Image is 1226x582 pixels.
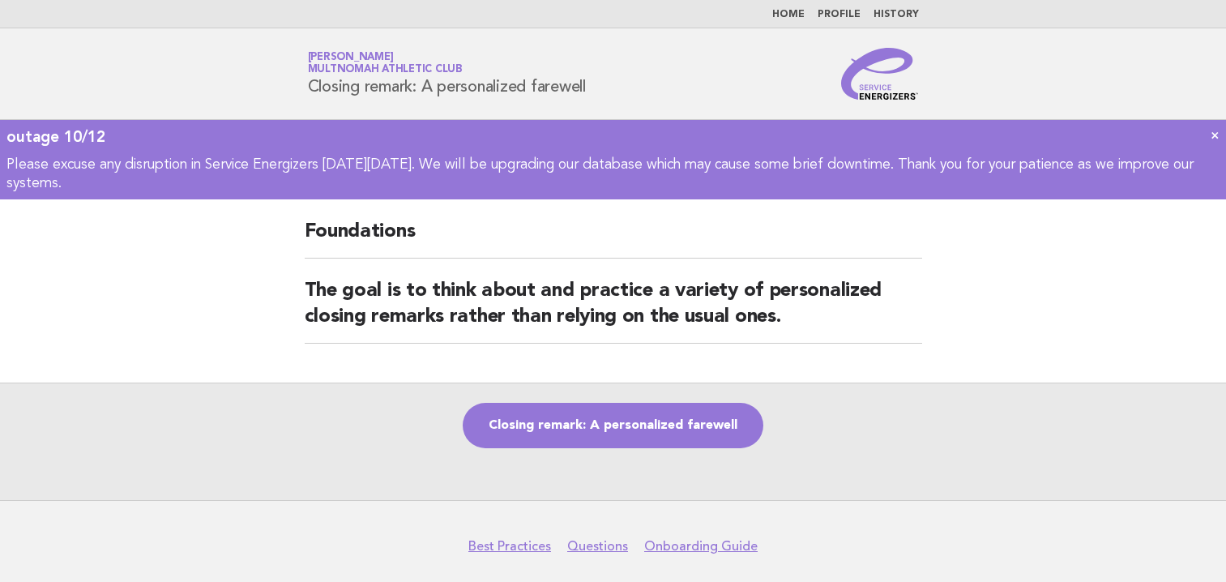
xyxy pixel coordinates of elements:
a: Home [772,10,805,19]
a: Onboarding Guide [644,538,758,554]
a: Closing remark: A personalized farewell [463,403,763,448]
span: Multnomah Athletic Club [308,65,463,75]
p: Please excuse any disruption in Service Energizers [DATE][DATE]. We will be upgrading our databas... [6,156,1220,194]
h2: The goal is to think about and practice a variety of personalized closing remarks rather than rel... [305,278,922,344]
a: Questions [567,538,628,554]
a: × [1211,126,1220,143]
h2: Foundations [305,219,922,259]
div: outage 10/12 [6,126,1220,148]
a: Profile [818,10,861,19]
a: Best Practices [468,538,551,554]
h1: Closing remark: A personalized farewell [308,53,586,95]
a: History [874,10,919,19]
img: Service Energizers [841,48,919,100]
a: [PERSON_NAME]Multnomah Athletic Club [308,52,463,75]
